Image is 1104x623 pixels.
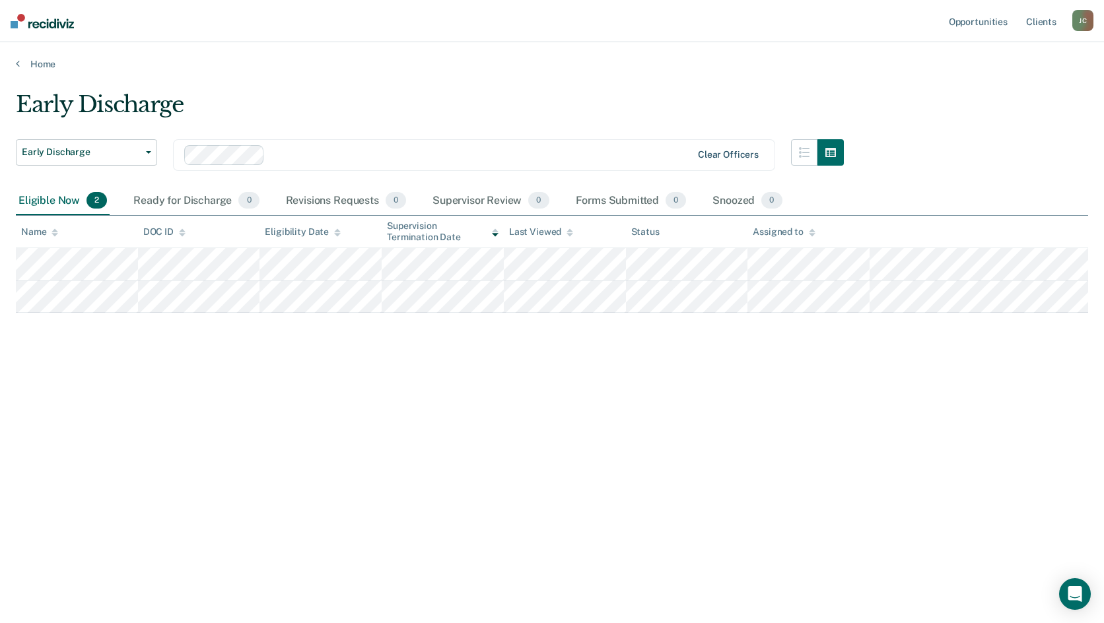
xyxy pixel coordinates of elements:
[753,226,815,238] div: Assigned to
[283,187,409,216] div: Revisions Requests0
[631,226,660,238] div: Status
[16,139,157,166] button: Early Discharge
[1059,578,1091,610] div: Open Intercom Messenger
[11,14,74,28] img: Recidiviz
[131,187,261,216] div: Ready for Discharge0
[1072,10,1093,31] div: J C
[387,220,499,243] div: Supervision Termination Date
[430,187,552,216] div: Supervisor Review0
[509,226,573,238] div: Last Viewed
[16,187,110,216] div: Eligible Now2
[528,192,549,209] span: 0
[22,147,141,158] span: Early Discharge
[21,226,58,238] div: Name
[1072,10,1093,31] button: JC
[698,149,759,160] div: Clear officers
[86,192,107,209] span: 2
[386,192,406,209] span: 0
[761,192,782,209] span: 0
[238,192,259,209] span: 0
[16,91,844,129] div: Early Discharge
[666,192,686,209] span: 0
[143,226,186,238] div: DOC ID
[16,58,1088,70] a: Home
[265,226,341,238] div: Eligibility Date
[710,187,784,216] div: Snoozed0
[573,187,689,216] div: Forms Submitted0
